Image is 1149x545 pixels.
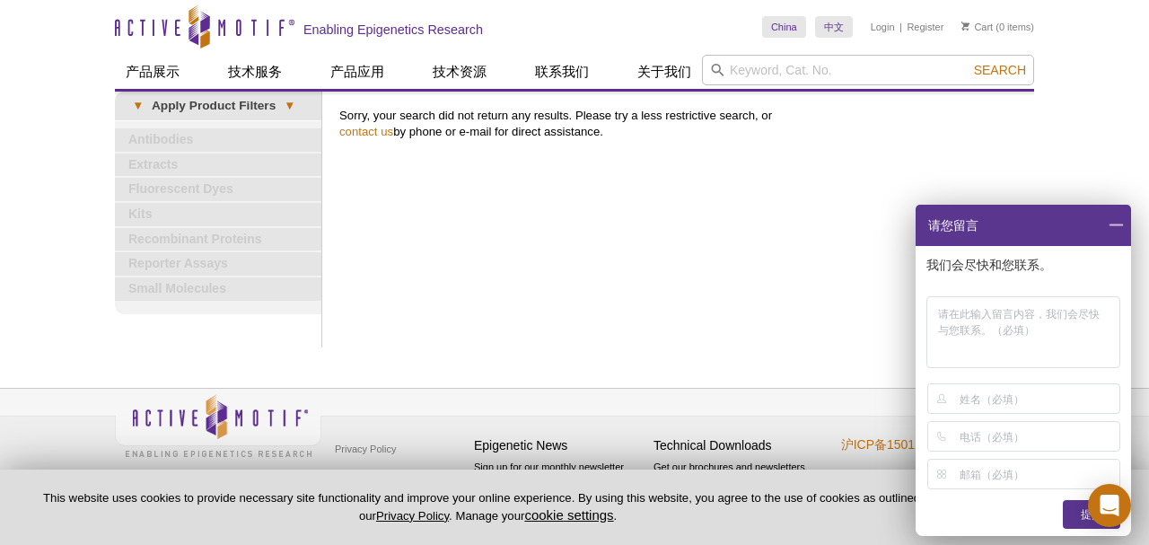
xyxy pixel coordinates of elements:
[115,178,321,201] a: Fluorescent Dyes
[899,16,902,38] li: |
[653,460,824,505] p: Get our brochures and newsletters, or request them by mail.
[115,128,321,152] a: Antibodies
[961,16,1034,38] li: (0 items)
[960,384,1117,413] input: 姓名（必填）
[627,55,702,89] a: 关于我们
[907,21,943,33] a: Register
[124,98,152,114] span: ▾
[969,62,1031,78] button: Search
[524,55,600,89] a: 联系我们
[115,203,321,226] a: Kits
[960,460,1117,488] input: 邮箱（必填）
[961,22,969,31] img: Your Cart
[115,154,321,177] a: Extracts
[1063,500,1120,529] div: 提交
[115,55,190,89] a: 产品展示
[926,205,978,246] span: 请您留言
[330,435,400,462] a: Privacy Policy
[29,490,947,524] p: This website uses cookies to provide necessary site functionality and improve your online experie...
[339,108,1025,140] p: Sorry, your search did not return any results. Please try a less restrictive search, or by phone ...
[115,252,321,276] a: Reporter Assays
[1088,484,1131,527] div: Open Intercom Messenger
[320,55,395,89] a: 产品应用
[841,437,956,453] a: 沪ICP备15012530号
[960,422,1117,451] input: 电话（必填）
[702,55,1034,85] input: Keyword, Cat. No.
[815,16,853,38] a: 中文
[276,98,303,114] span: ▾
[926,257,1124,273] p: 我们会尽快和您联系。
[115,228,321,251] a: Recombinant Proteins
[339,125,393,138] a: contact us
[115,277,321,301] a: Small Molecules
[376,509,449,523] a: Privacy Policy
[961,21,993,33] a: Cart
[217,55,293,89] a: 技术服务
[330,462,425,489] a: Terms & Conditions
[303,22,483,38] h2: Enabling Epigenetics Research
[115,389,321,461] img: Active Motif,
[974,63,1026,77] span: Search
[474,438,645,453] h4: Epigenetic News
[653,438,824,453] h4: Technical Downloads
[115,92,321,120] a: ▾Apply Product Filters▾
[762,16,806,38] a: China
[422,55,497,89] a: 技术资源
[871,21,895,33] a: Login
[474,460,645,521] p: Sign up for our monthly newsletter highlighting recent publications in the field of epigenetics.
[524,507,613,523] button: cookie settings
